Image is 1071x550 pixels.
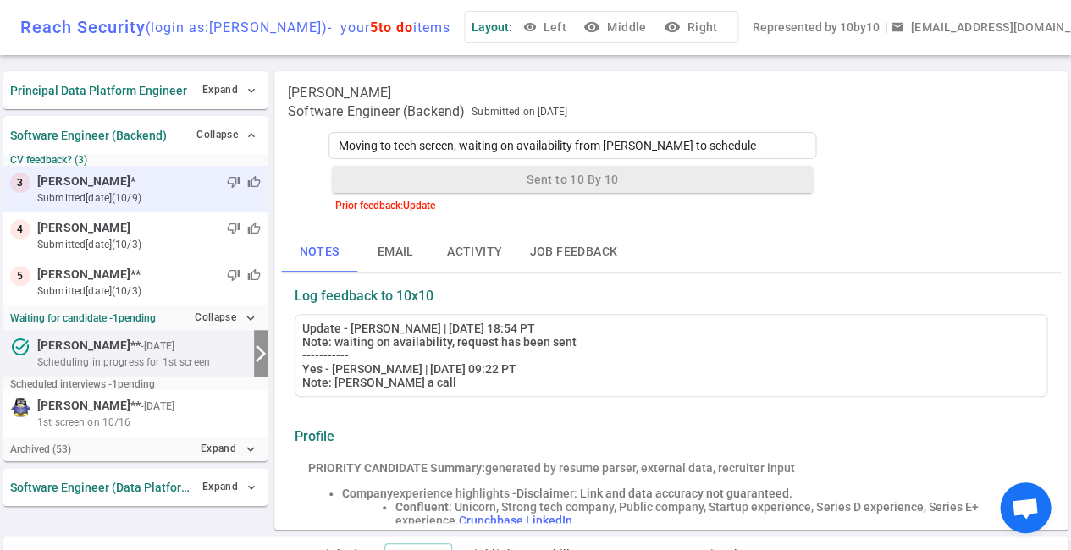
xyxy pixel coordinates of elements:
[245,84,258,97] span: expand_more
[192,123,261,147] button: Collapse
[227,268,240,282] span: thumb_down
[245,129,258,142] span: expand_less
[342,487,1034,500] li: experience highlights -
[281,232,357,272] button: Notes
[370,19,413,36] span: 5 to do
[395,500,1034,527] li: : Unicorn, Strong tech company, Public company, Startup experience, Series D experience, Series E...
[526,514,572,527] a: LinkedIn
[245,481,258,494] span: expand_more
[247,268,261,282] span: thumb_up
[516,232,631,272] button: Job feedback
[196,437,261,461] button: Expandexpand_more
[459,514,523,527] a: Crunchbase
[243,442,258,457] i: expand_more
[281,232,1061,272] div: basic tabs example
[10,481,191,494] strong: Software Engineer (Data Platform)
[516,487,792,500] span: Disclaimer: Link and data accuracy not guaranteed.
[580,12,653,43] button: visibilityMiddle
[37,173,130,190] span: [PERSON_NAME]
[1000,482,1051,533] div: Open chat
[141,338,174,354] small: - [DATE]
[308,461,485,475] strong: PRIORITY CANDIDATE Summary:
[37,337,130,355] span: [PERSON_NAME]
[20,17,450,37] div: Reach Security
[37,190,261,206] small: submitted [DATE] (10/9)
[251,344,271,364] i: arrow_forward_ios
[472,20,512,34] span: Layout:
[660,12,724,43] button: visibilityRight
[433,232,516,272] button: Activity
[198,78,261,102] button: Expand
[37,355,210,370] span: Scheduling in progress for 1st screen
[522,20,536,34] span: visibility
[890,20,903,34] span: email
[357,232,433,272] button: Email
[10,337,30,357] i: task_alt
[37,283,261,299] small: submitted [DATE] (10/3)
[10,312,156,324] strong: Waiting for candidate - 1 pending
[10,173,30,193] div: 3
[141,399,174,414] small: - [DATE]
[295,288,433,304] strong: Log feedback to 10x10
[37,397,130,415] span: [PERSON_NAME]
[288,85,391,102] span: [PERSON_NAME]
[247,175,261,189] span: thumb_up
[10,266,30,286] div: 5
[10,154,261,166] small: CV feedback? (3)
[328,132,816,159] textarea: Moving to tech screen, waiting on availability from [PERSON_NAME] to schedule
[247,222,261,235] span: thumb_up
[10,84,187,97] strong: Principal Data Platform Engineer
[227,222,240,235] span: thumb_down
[519,12,573,43] button: Left
[10,397,30,417] img: e0b1fa9d2abe6e1076f2b06aa2dcdcb6
[342,487,393,500] strong: Company
[190,305,261,330] button: Collapseexpand_more
[10,378,155,390] small: Scheduled interviews - 1 pending
[227,175,240,189] span: thumb_down
[37,266,130,283] span: [PERSON_NAME]
[472,103,567,120] span: Submitted on [DATE]
[328,19,450,36] span: - your items
[663,19,680,36] i: visibility
[37,237,261,252] small: submitted [DATE] (10/3)
[288,103,465,120] span: Software Engineer (Backend)
[308,461,1034,475] div: generated by resume parser, external data, recruiter input
[395,500,449,514] strong: Confluent
[146,19,328,36] span: (login as: [PERSON_NAME] )
[37,219,130,237] span: [PERSON_NAME]
[10,219,30,239] div: 4
[295,428,334,444] strong: Profile
[10,443,71,455] small: Archived ( 53 )
[583,19,600,36] i: visibility
[302,322,1040,389] div: Update - [PERSON_NAME] | [DATE] 18:54 PT Note: waiting on availability, request has been sent ---...
[243,311,258,326] i: expand_more
[10,129,167,142] strong: Software Engineer (Backend)
[37,415,131,430] span: 1st screen on 10/16
[198,475,261,499] button: Expand
[328,200,816,212] div: Prior feedback: Update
